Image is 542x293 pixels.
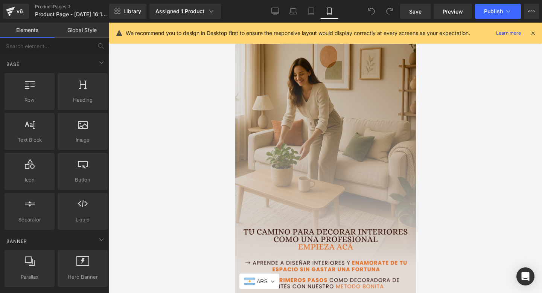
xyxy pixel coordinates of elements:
a: Tablet [302,4,320,19]
span: Button [60,176,105,184]
span: Banner [6,238,28,245]
a: Preview [434,4,472,19]
a: Learn more [493,29,524,38]
button: Redo [382,4,397,19]
a: Global Style [55,23,109,38]
span: Parallax [7,273,52,281]
span: Hero Banner [60,273,105,281]
a: Mobile [320,4,338,19]
div: v6 [15,6,24,16]
span: Row [7,96,52,104]
a: Desktop [266,4,284,19]
div: Open Intercom Messenger [516,267,534,285]
span: ARS [21,256,32,262]
button: Undo [364,4,379,19]
span: Liquid [60,216,105,224]
span: Image [60,136,105,144]
a: Product Pages [35,4,122,10]
span: Text Block [7,136,52,144]
span: Preview [443,8,463,15]
span: Product Page - [DATE] 16:18:38 [35,11,107,17]
span: Publish [484,8,503,14]
a: v6 [3,4,29,19]
span: Heading [60,96,105,104]
span: Separator [7,216,52,224]
span: Save [409,8,422,15]
button: More [524,4,539,19]
span: Base [6,61,20,68]
span: Icon [7,176,52,184]
a: New Library [109,4,146,19]
p: We recommend you to design in Desktop first to ensure the responsive layout would display correct... [126,29,470,37]
a: Laptop [284,4,302,19]
span: Library [123,8,141,15]
button: Publish [475,4,521,19]
div: Assigned 1 Product [155,8,215,15]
